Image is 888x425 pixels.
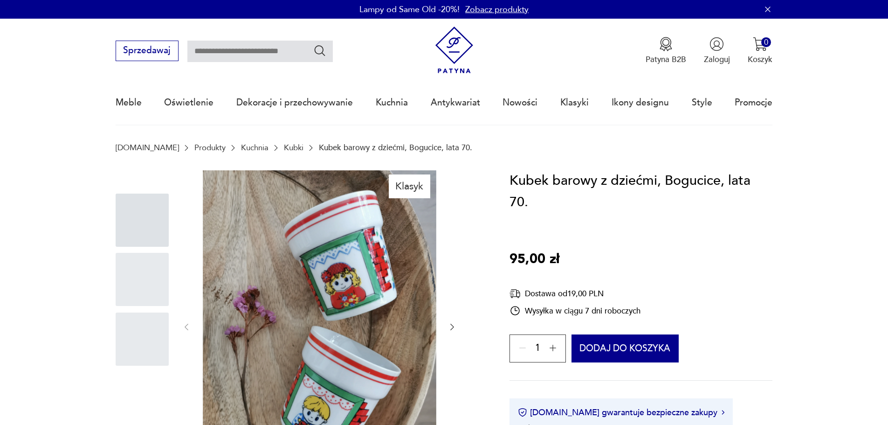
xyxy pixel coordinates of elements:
a: Ikony designu [612,81,669,124]
a: [DOMAIN_NAME] [116,143,179,152]
img: Ikona dostawy [509,288,521,300]
a: Dekoracje i przechowywanie [236,81,353,124]
button: [DOMAIN_NAME] gwarantuje bezpieczne zakupy [518,407,724,418]
button: Dodaj do koszyka [571,334,679,362]
div: Klasyk [389,174,430,198]
a: Antykwariat [431,81,480,124]
a: Sprzedawaj [116,48,179,55]
div: 0 [761,37,771,47]
a: Promocje [735,81,772,124]
img: Ikona strzałki w prawo [722,410,724,415]
p: Kubek barowy z dziećmi, Bogucice, lata 70. [319,143,472,152]
img: Ikona medalu [659,37,673,51]
p: Koszyk [748,54,772,65]
img: Ikona certyfikatu [518,408,527,417]
button: Sprzedawaj [116,41,179,61]
div: Dostawa od 19,00 PLN [509,288,640,300]
p: Patyna B2B [646,54,686,65]
a: Kuchnia [376,81,408,124]
a: Kuchnia [241,143,268,152]
button: Patyna B2B [646,37,686,65]
a: Ikona medaluPatyna B2B [646,37,686,65]
a: Meble [116,81,142,124]
button: 0Koszyk [748,37,772,65]
h1: Kubek barowy z dziećmi, Bogucice, lata 70. [509,170,772,213]
img: Ikonka użytkownika [709,37,724,51]
img: Ikona koszyka [753,37,767,51]
p: 95,00 zł [509,249,559,270]
div: Wysyłka w ciągu 7 dni roboczych [509,305,640,316]
button: Zaloguj [704,37,730,65]
button: Szukaj [313,44,327,57]
p: Lampy od Same Old -20%! [359,4,460,15]
a: Style [692,81,712,124]
a: Produkty [194,143,226,152]
a: Kubki [284,143,303,152]
a: Oświetlenie [164,81,213,124]
a: Zobacz produkty [465,4,529,15]
a: Nowości [503,81,537,124]
a: Klasyki [560,81,589,124]
img: Patyna - sklep z meblami i dekoracjami vintage [431,27,478,74]
p: Zaloguj [704,54,730,65]
span: 1 [535,344,540,352]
